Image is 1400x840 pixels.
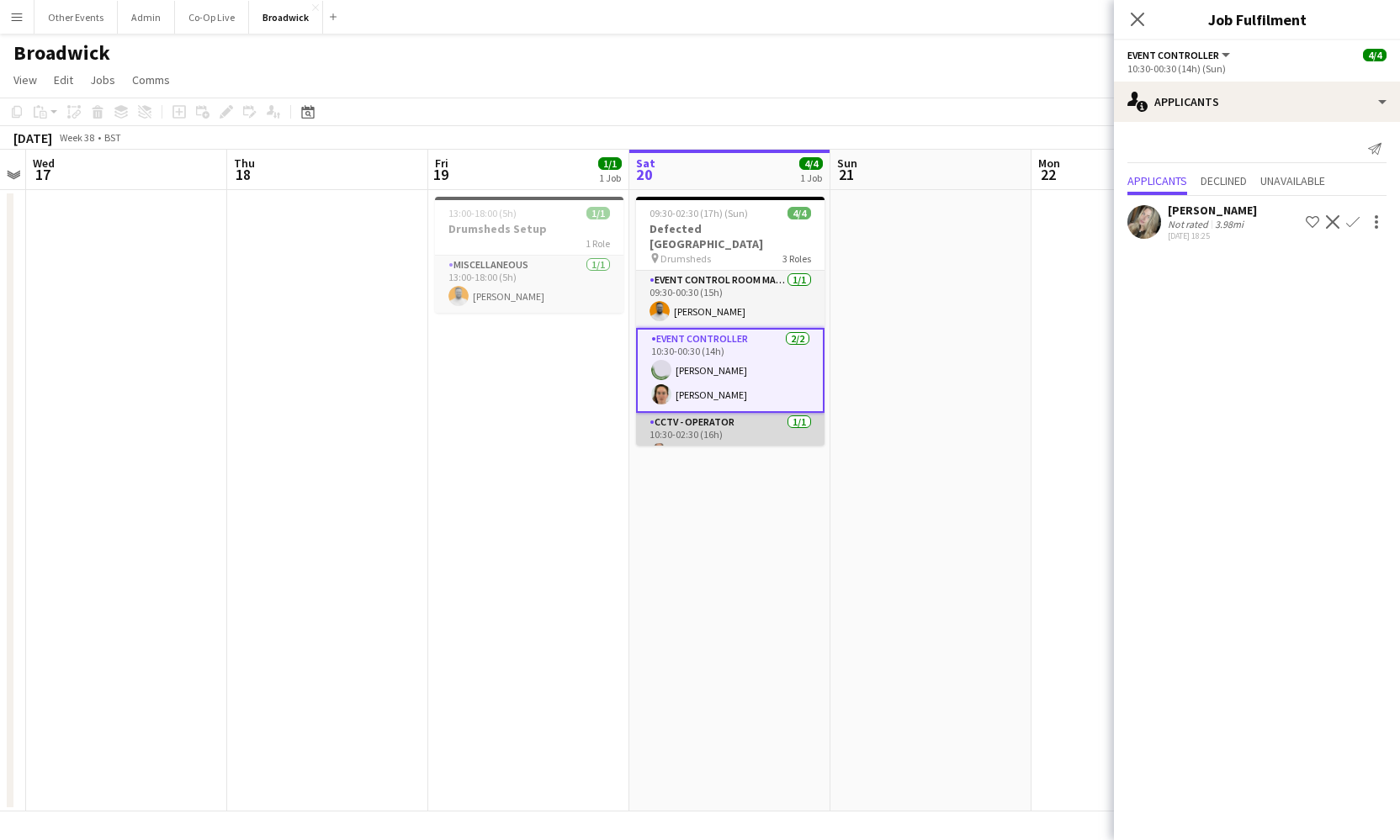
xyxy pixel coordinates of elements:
[448,207,517,219] span: 13:00-18:00 (5h)
[1363,49,1387,61] span: 4/4
[1168,230,1257,241] div: [DATE] 18:25
[1127,62,1387,75] div: 10:30-00:30 (14h) (Sun)
[249,1,323,34] button: Broadwick
[1212,218,1247,230] div: 3.98mi
[83,69,122,91] a: Jobs
[1168,203,1257,218] div: [PERSON_NAME]
[799,157,823,170] span: 4/4
[33,156,55,171] span: Wed
[586,207,610,219] span: 1/1
[636,413,825,470] app-card-role: CCTV - Operator1/110:30-02:30 (16h)
[787,207,811,219] span: 4/4
[782,252,811,265] span: 3 Roles
[13,129,52,146] div: [DATE]
[1127,175,1187,187] span: Applicants
[7,69,44,91] a: View
[435,197,623,313] app-job-card: 13:00-18:00 (5h)1/1Drumsheds Setup1 RoleMiscellaneous1/113:00-18:00 (5h)[PERSON_NAME]
[432,165,448,184] span: 19
[636,197,825,446] app-job-card: 09:30-02:30 (17h) (Sun)4/4Defected [GEOGRAPHIC_DATA] Drumsheds3 RolesEvent Control Room Manager1/...
[1168,218,1212,230] div: Not rated
[47,69,80,91] a: Edit
[132,72,170,87] span: Comms
[800,172,822,184] div: 1 Job
[54,72,73,87] span: Edit
[1201,175,1247,187] span: Declined
[125,69,177,91] a: Comms
[636,156,655,171] span: Sat
[1127,49,1219,61] span: Event Controller
[636,221,825,251] h3: Defected [GEOGRAPHIC_DATA]
[1260,175,1325,187] span: Unavailable
[90,72,115,87] span: Jobs
[104,131,121,144] div: BST
[634,165,655,184] span: 20
[175,1,249,34] button: Co-Op Live
[234,156,255,171] span: Thu
[13,72,37,87] span: View
[435,256,623,313] app-card-role: Miscellaneous1/113:00-18:00 (5h)[PERSON_NAME]
[231,165,255,184] span: 18
[837,156,857,171] span: Sun
[1114,82,1400,122] div: Applicants
[30,165,55,184] span: 17
[435,221,623,236] h3: Drumsheds Setup
[599,172,621,184] div: 1 Job
[13,40,110,66] h1: Broadwick
[650,207,748,219] span: 09:30-02:30 (17h) (Sun)
[1114,8,1400,30] h3: Job Fulfilment
[1038,156,1060,171] span: Mon
[586,237,610,250] span: 1 Role
[1127,49,1233,61] button: Event Controller
[56,131,98,144] span: Week 38
[34,1,118,34] button: Other Events
[835,165,857,184] span: 21
[435,156,448,171] span: Fri
[636,271,825,328] app-card-role: Event Control Room Manager1/109:30-00:30 (15h)[PERSON_NAME]
[636,328,825,413] app-card-role: Event Controller2/210:30-00:30 (14h)[PERSON_NAME][PERSON_NAME]
[1036,165,1060,184] span: 22
[598,157,622,170] span: 1/1
[660,252,711,265] span: Drumsheds
[118,1,175,34] button: Admin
